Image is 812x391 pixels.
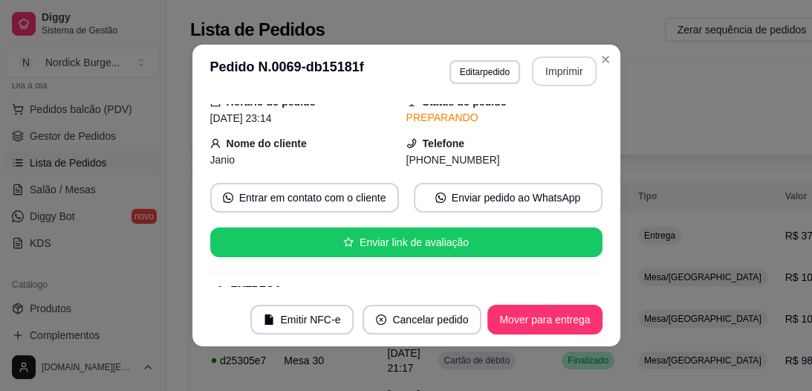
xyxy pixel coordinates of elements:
[532,56,597,86] button: Imprimir
[210,227,602,257] button: starEnviar link de avaliação
[594,48,617,71] button: Close
[250,305,354,335] button: fileEmitir NFC-e
[414,183,602,213] button: whats-appEnviar pedido ao WhatsApp
[406,110,602,126] div: PREPARANDO
[210,56,364,86] h3: Pedido N. 0069-db15181f
[487,305,602,335] button: Mover para entrega
[210,138,221,149] span: user
[449,60,520,84] button: Editarpedido
[231,282,282,298] div: ENTREGA
[376,314,386,325] span: close-circle
[406,138,417,149] span: phone
[264,314,274,325] span: file
[423,138,465,149] strong: Telefone
[223,193,233,203] span: whats-app
[343,237,354,248] span: star
[210,112,272,124] span: [DATE] 23:14
[406,154,500,166] span: [PHONE_NUMBER]
[210,154,235,166] span: Janio
[363,305,481,335] button: close-circleCancelar pedido
[435,193,446,203] span: whats-app
[227,138,307,149] strong: Nome do cliente
[210,183,399,213] button: whats-appEntrar em contato com o cliente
